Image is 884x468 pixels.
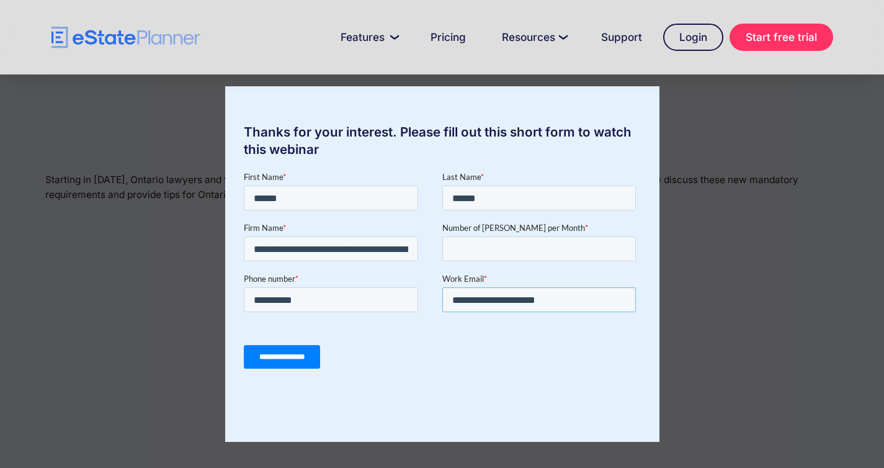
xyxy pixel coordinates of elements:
[416,25,481,50] a: Pricing
[225,124,659,158] div: Thanks for your interest. Please fill out this short form to watch this webinar
[244,171,641,405] iframe: Form 0
[326,25,409,50] a: Features
[51,27,200,48] a: home
[586,25,657,50] a: Support
[730,24,833,51] a: Start free trial
[487,25,580,50] a: Resources
[663,24,723,51] a: Login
